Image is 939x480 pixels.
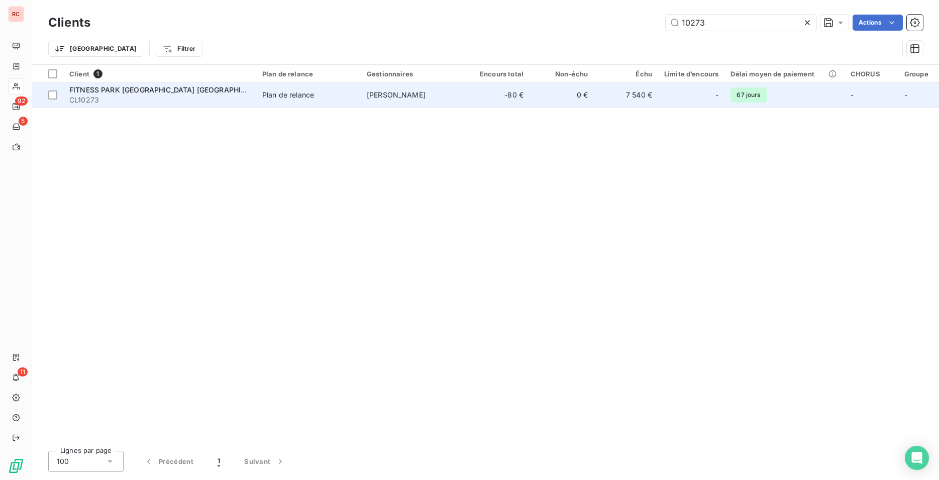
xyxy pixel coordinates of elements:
button: Précédent [132,451,205,472]
span: Client [69,70,89,78]
div: Gestionnaires [367,70,459,78]
span: 11 [18,367,28,376]
div: Échu [600,70,652,78]
span: 100 [57,456,69,466]
a: 5 [8,119,24,135]
span: - [851,90,854,99]
button: Filtrer [156,41,202,57]
td: 0 € [530,83,594,107]
td: -80 € [465,83,530,107]
div: Non-échu [536,70,588,78]
span: 1 [93,69,102,78]
input: Rechercher [666,15,816,31]
h3: Clients [48,14,90,32]
img: Logo LeanPay [8,458,24,474]
span: [PERSON_NAME] [367,90,426,99]
div: Délai moyen de paiement [731,70,838,78]
button: [GEOGRAPHIC_DATA] [48,41,143,57]
button: Actions [853,15,903,31]
span: - [715,90,718,100]
span: 92 [15,97,28,106]
button: Suivant [232,451,297,472]
div: Limite d’encours [664,70,718,78]
span: FITNESS PARK [GEOGRAPHIC_DATA] [GEOGRAPHIC_DATA] [69,85,269,94]
button: 1 [205,451,232,472]
a: 92 [8,99,24,115]
div: Encours total [471,70,524,78]
div: RC [8,6,24,22]
div: CHORUS [851,70,892,78]
div: Plan de relance [262,70,355,78]
span: CL10273 [69,95,250,105]
span: 5 [19,117,28,126]
div: Plan de relance [262,90,314,100]
div: Open Intercom Messenger [905,446,929,470]
span: 67 jours [731,87,766,103]
td: 7 540 € [594,83,658,107]
span: - [904,90,907,99]
span: 1 [218,456,220,466]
